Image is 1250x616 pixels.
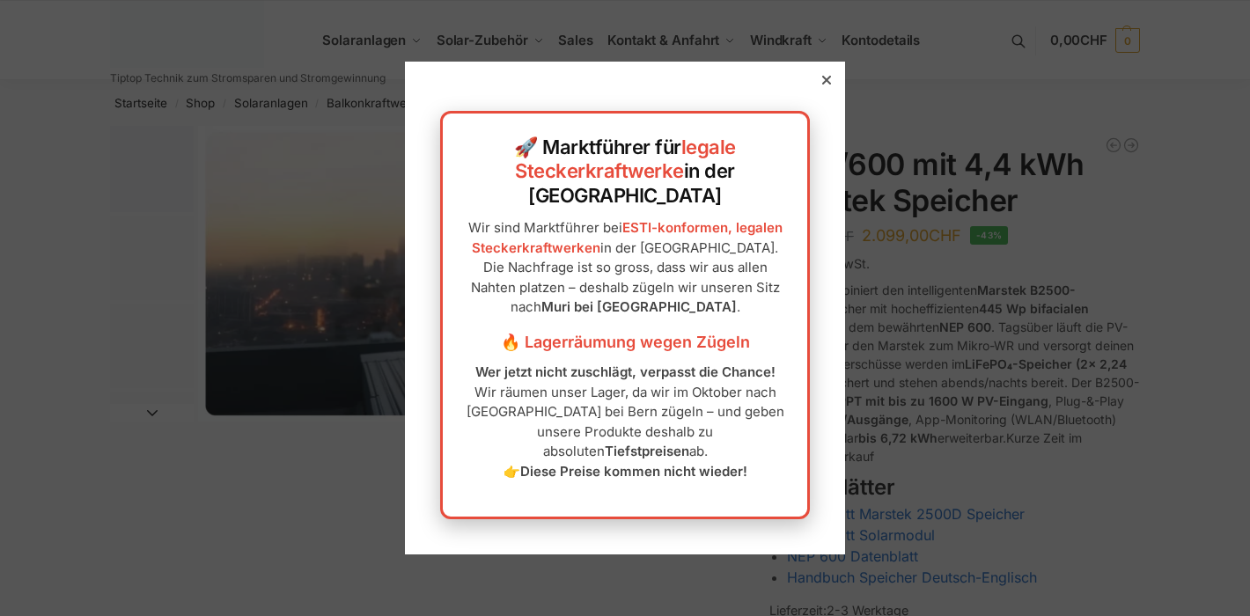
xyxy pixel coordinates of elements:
h2: 🚀 Marktführer für in der [GEOGRAPHIC_DATA] [460,136,790,209]
p: Wir sind Marktführer bei in der [GEOGRAPHIC_DATA]. Die Nachfrage ist so gross, dass wir aus allen... [460,218,790,318]
strong: Muri bei [GEOGRAPHIC_DATA] [541,298,737,315]
strong: Tiefstpreisen [605,443,689,459]
p: Wir räumen unser Lager, da wir im Oktober nach [GEOGRAPHIC_DATA] bei Bern zügeln – und geben unse... [460,363,790,481]
strong: Wer jetzt nicht zuschlägt, verpasst die Chance! [475,363,776,380]
a: legale Steckerkraftwerke [515,136,736,183]
h3: 🔥 Lagerräumung wegen Zügeln [460,331,790,354]
strong: Diese Preise kommen nicht wieder! [520,463,747,480]
a: ESTI-konformen, legalen Steckerkraftwerken [472,219,783,256]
